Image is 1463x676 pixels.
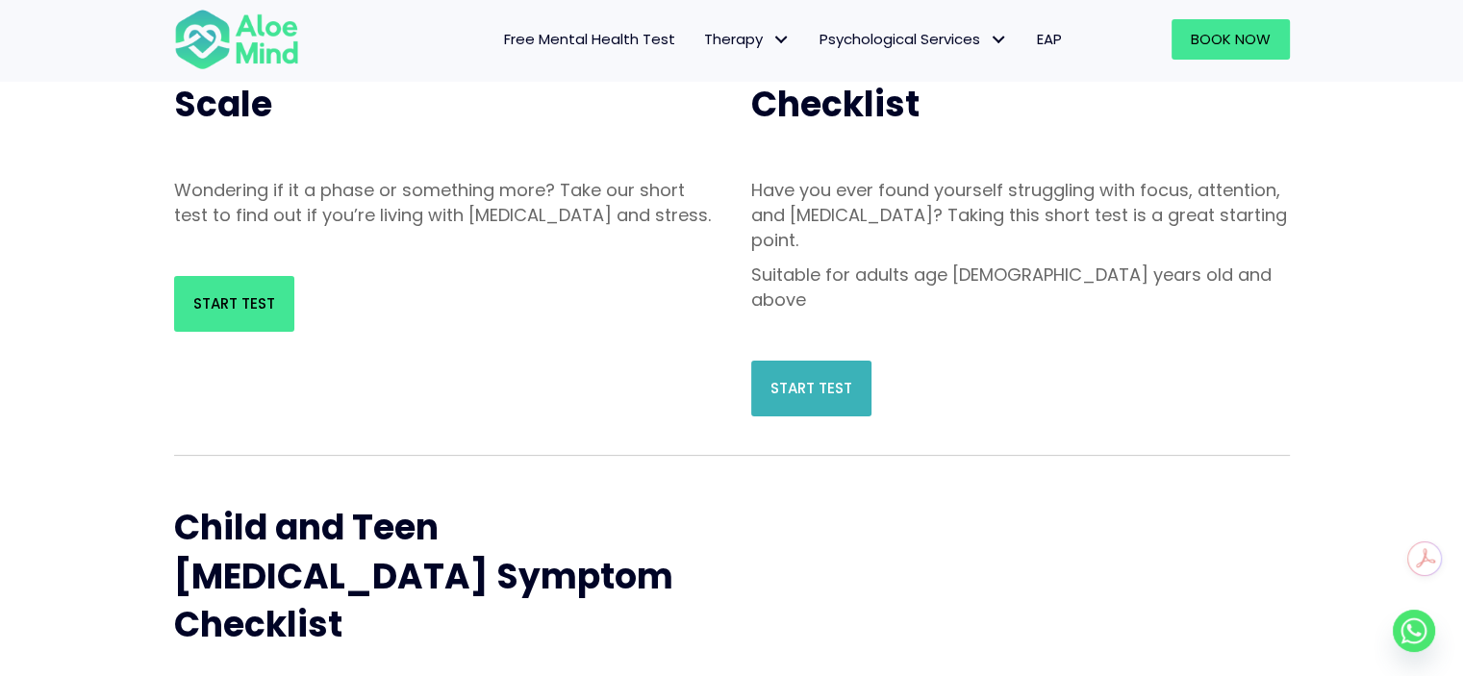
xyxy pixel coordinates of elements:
[1393,610,1435,652] a: Whatsapp
[768,26,795,54] span: Therapy: submenu
[820,29,1008,49] span: Psychological Services
[1022,19,1076,60] a: EAP
[704,29,791,49] span: Therapy
[174,8,299,71] img: Aloe mind Logo
[324,19,1076,60] nav: Menu
[751,263,1290,313] p: Suitable for adults age [DEMOGRAPHIC_DATA] years old and above
[1172,19,1290,60] a: Book Now
[1191,29,1271,49] span: Book Now
[174,503,673,649] span: Child and Teen [MEDICAL_DATA] Symptom Checklist
[751,178,1290,253] p: Have you ever found yourself struggling with focus, attention, and [MEDICAL_DATA]? Taking this sh...
[174,178,713,228] p: Wondering if it a phase or something more? Take our short test to find out if you’re living with ...
[504,29,675,49] span: Free Mental Health Test
[174,276,294,332] a: Start Test
[490,19,690,60] a: Free Mental Health Test
[985,26,1013,54] span: Psychological Services: submenu
[770,378,852,398] span: Start Test
[805,19,1022,60] a: Psychological ServicesPsychological Services: submenu
[1037,29,1062,49] span: EAP
[690,19,805,60] a: TherapyTherapy: submenu
[751,361,871,416] a: Start Test
[193,293,275,313] span: Start Test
